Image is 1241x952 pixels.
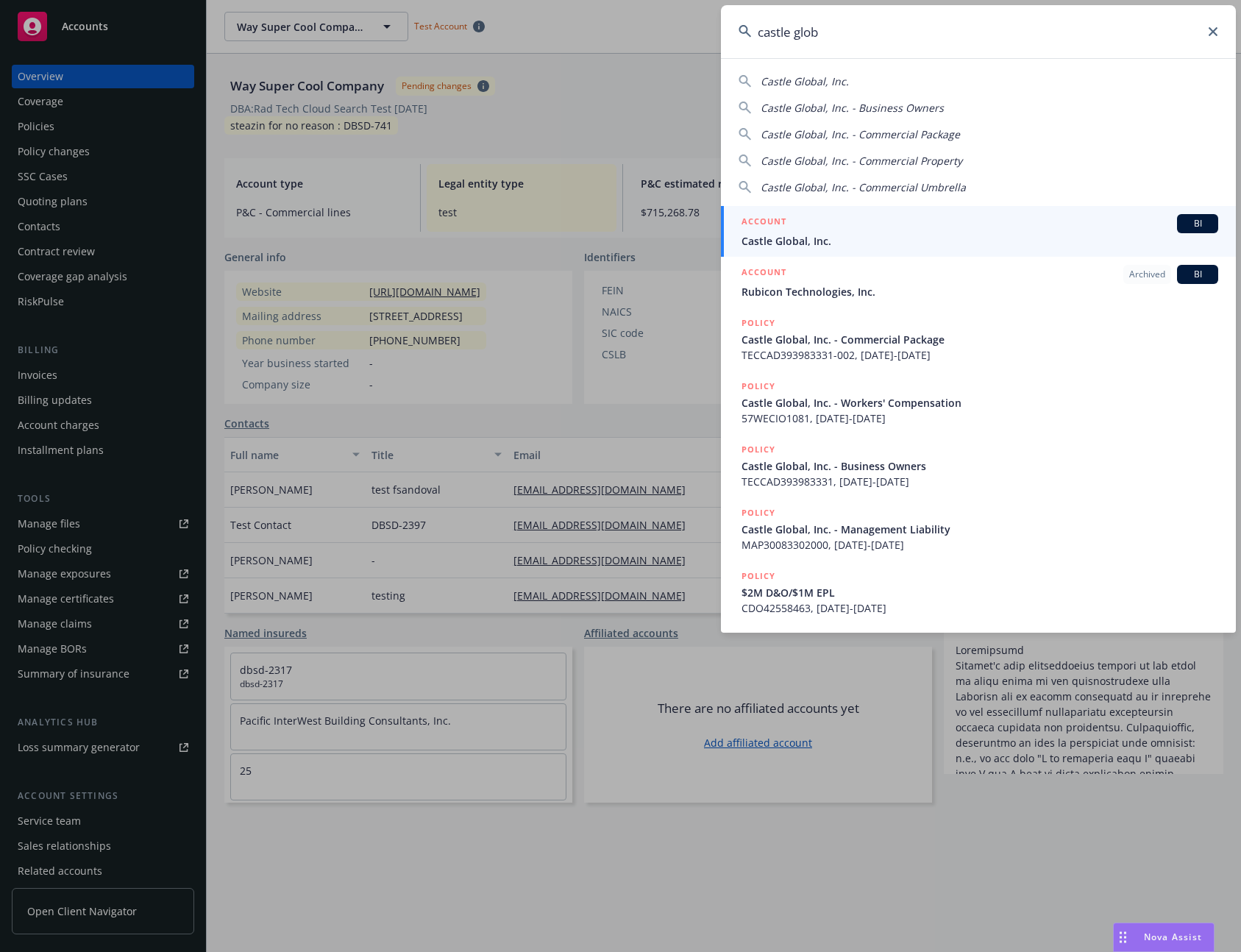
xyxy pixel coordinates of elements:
[742,347,1218,363] span: TECCAD393983331-002, [DATE]-[DATE]
[742,214,786,232] h5: ACCOUNT
[742,537,1218,553] span: MAP30083302000, [DATE]-[DATE]
[742,600,1218,616] span: CDO42558463, [DATE]-[DATE]
[721,5,1236,58] input: Search...
[1183,268,1212,281] span: BI
[721,371,1236,434] a: POLICYCastle Global, Inc. - Workers' Compensation57WECIO1081, [DATE]-[DATE]
[742,332,1218,347] span: Castle Global, Inc. - Commercial Package
[742,265,786,283] h5: ACCOUNT
[761,154,962,168] span: Castle Global, Inc. - Commercial Property
[742,233,1218,249] span: Castle Global, Inc.
[1144,931,1202,943] span: Nova Assist
[742,316,775,330] h5: POLICY
[742,411,1218,426] span: 57WECIO1081, [DATE]-[DATE]
[721,497,1236,561] a: POLICYCastle Global, Inc. - Management LiabilityMAP30083302000, [DATE]-[DATE]
[742,442,775,457] h5: POLICY
[1114,923,1132,951] div: Drag to move
[742,505,775,520] h5: POLICY
[742,522,1218,537] span: Castle Global, Inc. - Management Liability
[761,180,966,194] span: Castle Global, Inc. - Commercial Umbrella
[742,569,775,583] h5: POLICY
[742,395,1218,411] span: Castle Global, Inc. - Workers' Compensation
[761,101,944,115] span: Castle Global, Inc. - Business Owners
[761,74,849,88] span: Castle Global, Inc.
[742,379,775,394] h5: POLICY
[721,206,1236,257] a: ACCOUNTBICastle Global, Inc.
[1129,268,1165,281] span: Archived
[742,458,1218,474] span: Castle Global, Inc. - Business Owners
[742,474,1218,489] span: TECCAD393983331, [DATE]-[DATE]
[721,257,1236,308] a: ACCOUNTArchivedBIRubicon Technologies, Inc.
[742,585,1218,600] span: $2M D&O/$1M EPL
[742,284,1218,299] span: Rubicon Technologies, Inc.
[721,434,1236,497] a: POLICYCastle Global, Inc. - Business OwnersTECCAD393983331, [DATE]-[DATE]
[721,308,1236,371] a: POLICYCastle Global, Inc. - Commercial PackageTECCAD393983331-002, [DATE]-[DATE]
[721,561,1236,624] a: POLICY$2M D&O/$1M EPLCDO42558463, [DATE]-[DATE]
[1183,217,1212,230] span: BI
[1113,923,1215,952] button: Nova Assist
[761,127,960,141] span: Castle Global, Inc. - Commercial Package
